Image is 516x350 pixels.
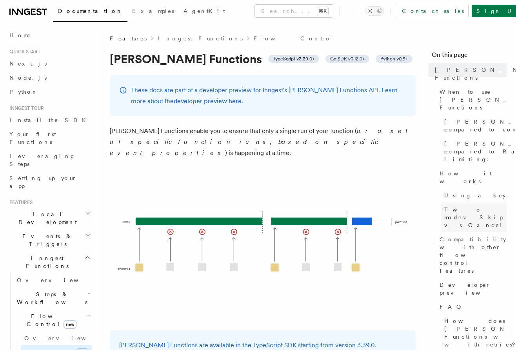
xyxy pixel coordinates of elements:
[179,2,230,21] a: AgentKit
[255,5,333,17] button: Search...⌘K
[184,8,225,14] span: AgentKit
[110,126,416,159] p: [PERSON_NAME] Functions enable you to ensure that only a single run of your function ( ) is happe...
[53,2,127,22] a: Documentation
[436,300,507,314] a: FAQ
[432,63,507,85] a: [PERSON_NAME] Functions
[317,7,328,15] kbd: ⌘K
[174,97,242,105] a: developer preview here
[6,28,92,42] a: Home
[132,8,174,14] span: Examples
[9,89,38,95] span: Python
[110,35,147,42] span: Features
[9,131,56,145] span: Your first Functions
[254,35,334,42] a: Flow Control
[440,303,465,311] span: FAQ
[9,75,47,81] span: Node.js
[14,273,92,287] a: Overview
[436,278,507,300] a: Developer preview
[24,335,105,341] span: Overview
[6,57,92,71] a: Next.js
[9,31,31,39] span: Home
[21,331,92,345] a: Overview
[444,206,507,229] span: Two modes: Skip vs Cancel
[9,60,47,67] span: Next.js
[444,191,506,199] span: Using a key
[273,56,314,62] span: TypeScript v3.39.0+
[17,277,98,283] span: Overview
[6,254,85,270] span: Inngest Functions
[6,199,33,206] span: Features
[14,287,92,309] button: Steps & Workflows
[9,175,77,189] span: Setting up your app
[9,117,91,123] span: Install the SDK
[6,149,92,171] a: Leveraging Steps
[441,137,507,166] a: [PERSON_NAME] compared to Rate Limiting:
[441,115,507,137] a: [PERSON_NAME] compared to concurrency:
[440,235,507,275] span: Compatibility with other flow control features
[6,207,92,229] button: Local Development
[6,232,85,248] span: Events & Triggers
[9,153,76,167] span: Leveraging Steps
[6,85,92,99] a: Python
[110,52,416,66] h1: [PERSON_NAME] Functions
[6,113,92,127] a: Install the SDK
[441,188,507,202] a: Using a key
[440,281,507,297] span: Developer preview
[432,50,507,63] h4: On this page
[6,49,40,55] span: Quick start
[6,127,92,149] a: Your first Functions
[14,290,87,306] span: Steps & Workflows
[440,170,507,185] span: How it works
[330,56,365,62] span: Go SDK v0.12.0+
[6,210,85,226] span: Local Development
[380,56,408,62] span: Python v0.5+
[58,8,123,14] span: Documentation
[397,5,469,17] a: Contact sales
[64,320,76,329] span: new
[436,166,507,188] a: How it works
[436,232,507,278] a: Compatibility with other flow control features
[436,85,507,115] a: When to use [PERSON_NAME] Functions
[6,71,92,85] a: Node.js
[365,6,384,16] button: Toggle dark mode
[6,251,92,273] button: Inngest Functions
[6,171,92,193] a: Setting up your app
[110,127,411,157] em: or a set of specific function runs, based on specific event properties
[14,309,92,331] button: Flow Controlnew
[6,105,44,111] span: Inngest tour
[14,312,86,328] span: Flow Control
[441,202,507,232] a: Two modes: Skip vs Cancel
[127,2,179,21] a: Examples
[158,35,243,42] a: Inngest Functions
[131,85,406,107] p: These docs are part of a developer preview for Inngest's [PERSON_NAME] Functions API. Learn more ...
[110,168,416,321] img: Singleton Functions only process one run at a time.
[6,229,92,251] button: Events & Triggers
